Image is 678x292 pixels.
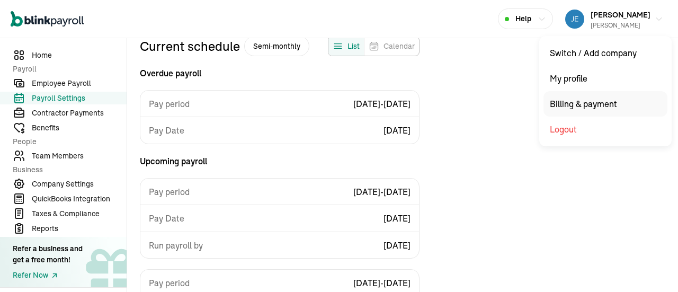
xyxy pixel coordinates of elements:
iframe: Chat Widget [625,241,678,292]
span: [PERSON_NAME] [591,10,650,20]
div: Logout [543,117,667,142]
div: Switch / Add company [543,40,667,66]
div: Billing & payment [543,91,667,117]
span: Help [515,13,531,24]
div: [PERSON_NAME] [591,21,650,30]
div: My profile [543,66,667,91]
nav: Global [11,4,84,34]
